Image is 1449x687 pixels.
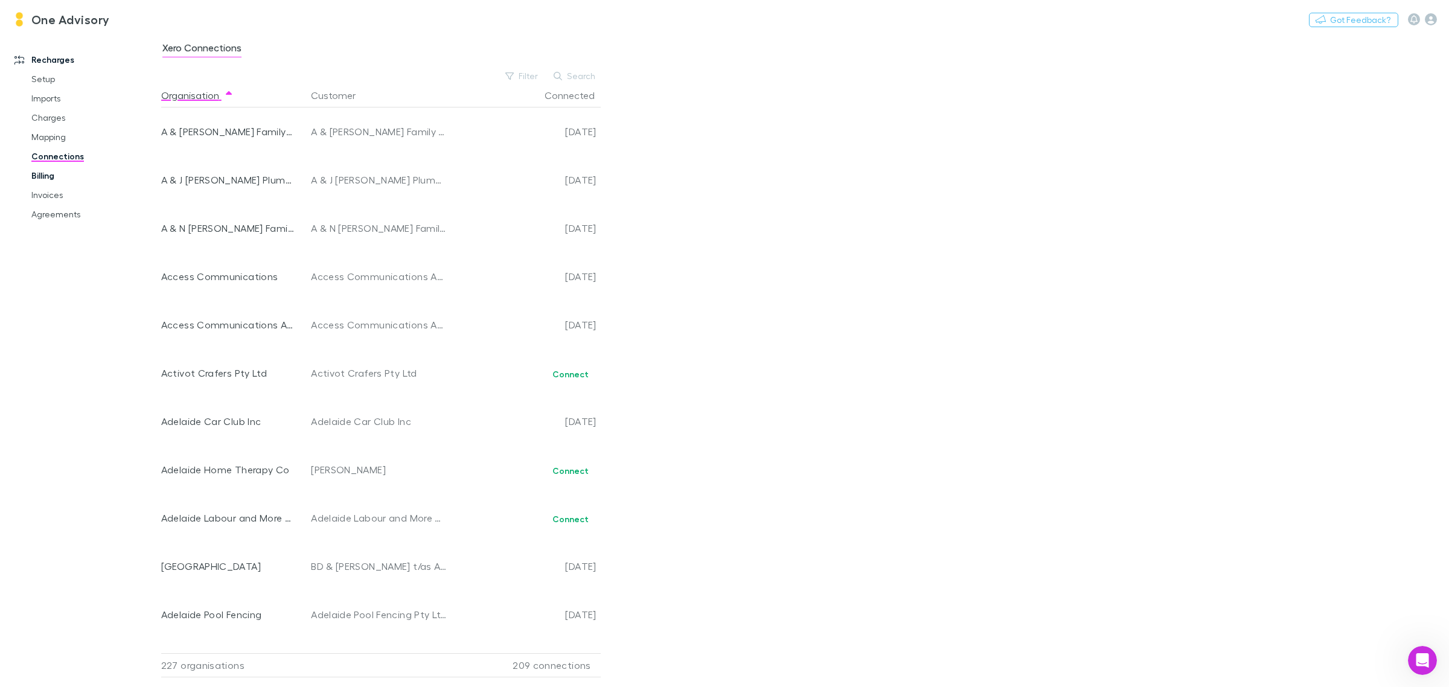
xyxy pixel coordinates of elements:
div: [PERSON_NAME] Pty Ltd [311,639,447,687]
h3: One Advisory [31,12,110,27]
div: [DATE] [452,639,597,687]
div: [DATE] [452,204,597,252]
a: One Advisory [5,5,117,34]
div: A & J [PERSON_NAME] Plumbing Pty Ltd [161,156,295,204]
a: Setup [19,69,170,89]
div: Adelaide Labour and More Pty Ltd [161,494,295,542]
button: Filter [499,69,545,83]
div: [DATE] [452,397,597,446]
div: [DATE] [452,590,597,639]
span: Xero Connections [162,42,241,57]
a: Agreements [19,205,170,224]
div: Adelaide Pool Fencing [161,590,295,639]
div: [PERSON_NAME] [311,446,447,494]
div: Adelaide Car Club Inc [311,397,447,446]
div: A & N [PERSON_NAME] Family Trust [161,204,295,252]
div: 209 connections [451,653,596,677]
div: Adelaide Pool Mart [161,639,295,687]
div: [DATE] [452,156,597,204]
a: Invoices [19,185,170,205]
div: A & [PERSON_NAME] Family Trust [311,107,447,156]
div: Access Communications Aust Unit Trust [161,301,295,349]
div: [DATE] [452,301,597,349]
div: Adelaide Pool Fencing Pty Ltd [311,590,447,639]
a: Recharges [2,50,170,69]
div: Activot Crafers Pty Ltd [311,349,447,397]
div: Adelaide Home Therapy Co [161,446,295,494]
div: [GEOGRAPHIC_DATA] [161,542,295,590]
div: Access Communications Aust Unit Trust [311,252,447,301]
div: A & [PERSON_NAME] Family Trust [161,107,295,156]
div: A & J [PERSON_NAME] Plumbing Pty Ltd [311,156,447,204]
a: Imports [19,89,170,108]
div: A & N [PERSON_NAME] Family Trust [311,204,447,252]
div: 227 organisations [161,653,306,677]
div: [DATE] [452,107,597,156]
button: Got Feedback? [1309,13,1398,27]
a: Mapping [19,127,170,147]
div: Adelaide Labour and More Pty Ltd [311,494,447,542]
div: Activot Crafers Pty Ltd [161,349,295,397]
div: Access Communications Aust Unit Trust [311,301,447,349]
button: Organisation [161,83,234,107]
div: BD & [PERSON_NAME] t/as Adelaide Leadlight Centre [311,542,447,590]
a: Charges [19,108,170,127]
div: Adelaide Car Club Inc [161,397,295,446]
a: Connections [19,147,170,166]
iframe: Intercom live chat [1408,646,1437,675]
button: Connected [545,83,609,107]
div: [DATE] [452,252,597,301]
button: Connect [545,512,597,526]
img: One Advisory's Logo [12,12,27,27]
button: Connect [545,367,597,382]
button: Connect [545,464,597,478]
a: Billing [19,166,170,185]
button: Customer [311,83,370,107]
button: Search [548,69,603,83]
div: [DATE] [452,542,597,590]
div: Access Communications [161,252,295,301]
